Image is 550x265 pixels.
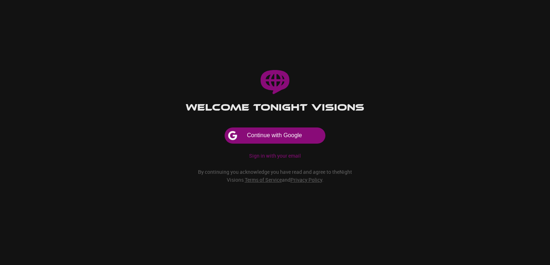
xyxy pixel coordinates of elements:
p: Sign in with your email [249,152,301,159]
img: Logo [261,70,289,94]
img: google.svg [228,131,247,140]
button: Continue with Google [225,127,325,144]
h1: Welcome to Night Visions [186,102,364,113]
a: Privacy Policy [290,176,322,183]
h6: By continuing you acknowledge you have read and agree to the Night Visions and . [189,168,361,184]
a: Terms of Service [245,176,282,183]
